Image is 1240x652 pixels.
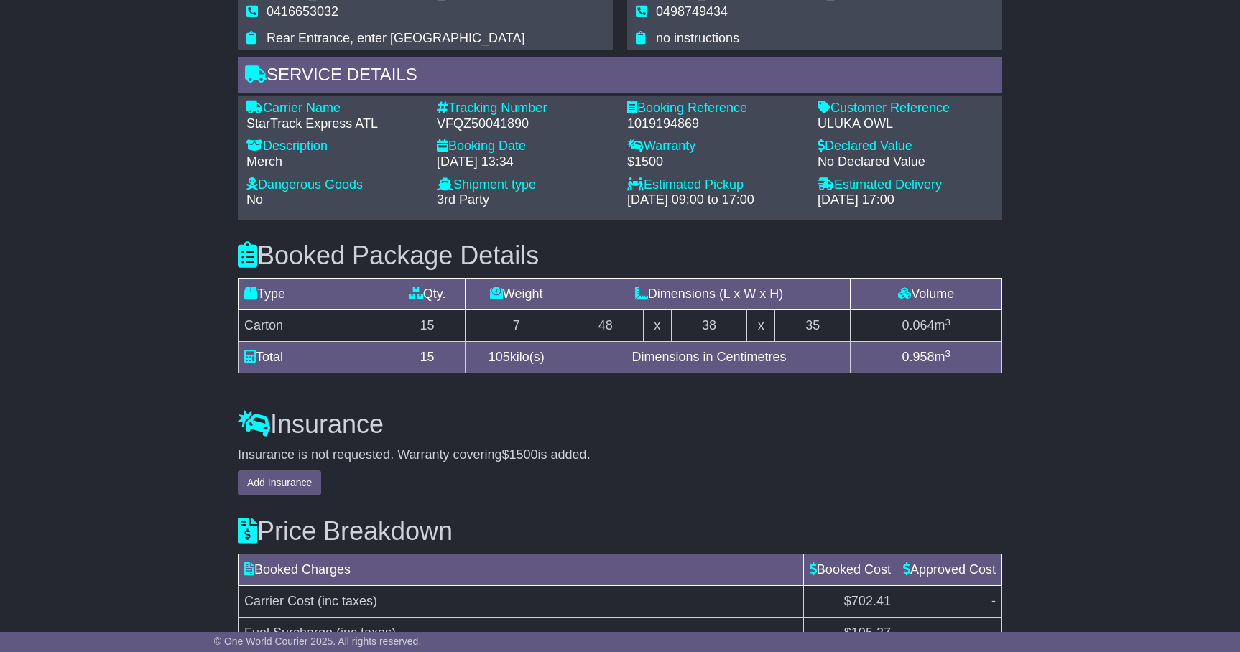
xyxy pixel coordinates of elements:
td: kilo(s) [465,342,568,373]
td: 35 [775,310,851,342]
div: Declared Value [818,139,994,154]
div: 1019194869 [627,116,803,132]
button: Add Insurance [238,470,321,495]
span: 0498749434 [656,4,728,19]
div: Tracking Number [437,101,613,116]
div: Booking Date [437,139,613,154]
td: Type [239,279,389,310]
div: Warranty [627,139,803,154]
span: 3rd Party [437,192,489,207]
td: x [747,310,775,342]
div: No Declared Value [818,154,994,170]
td: Booked Cost [803,554,897,586]
span: - [991,594,996,608]
span: $1500 [502,447,538,462]
div: $1500 [627,154,803,170]
h3: Insurance [238,410,1002,439]
td: Dimensions (L x W x H) [568,279,851,310]
span: 0416653032 [267,4,338,19]
td: 7 [465,310,568,342]
span: 0.064 [902,318,934,332]
div: Service Details [238,57,1002,96]
span: Rear Entrance, enter [GEOGRAPHIC_DATA] [267,31,524,45]
span: 105 [489,350,510,364]
div: Insurance is not requested. Warranty covering is added. [238,447,1002,463]
div: Customer Reference [818,101,994,116]
h3: Booked Package Details [238,241,1002,270]
td: Volume [851,279,1002,310]
td: 15 [389,342,465,373]
div: Shipment type [437,177,613,193]
div: StarTrack Express ATL [246,116,422,132]
div: [DATE] 17:00 [818,192,994,208]
span: (inc taxes) [318,594,377,608]
span: © One World Courier 2025. All rights reserved. [214,635,422,647]
span: Carrier Cost [244,594,314,608]
div: Estimated Pickup [627,177,803,193]
div: Estimated Delivery [818,177,994,193]
td: 15 [389,310,465,342]
span: no instructions [656,31,739,45]
div: VFQZ50041890 [437,116,613,132]
span: $105.27 [844,625,891,640]
td: x [643,310,671,342]
span: No [246,192,263,207]
div: Carrier Name [246,101,422,116]
td: Carton [239,310,389,342]
td: Booked Charges [239,554,804,586]
td: Dimensions in Centimetres [568,342,851,373]
h3: Price Breakdown [238,517,1002,546]
td: Approved Cost [897,554,1001,586]
span: (inc taxes) [336,625,396,640]
div: Booking Reference [627,101,803,116]
td: Total [239,342,389,373]
td: m [851,310,1002,342]
sup: 3 [945,317,950,327]
td: m [851,342,1002,373]
td: 38 [671,310,746,342]
sup: 3 [945,348,950,359]
span: Fuel Surcharge [244,625,333,640]
td: Qty. [389,279,465,310]
div: Dangerous Goods [246,177,422,193]
div: ULUKA OWL [818,116,994,132]
div: Merch [246,154,422,170]
td: 48 [568,310,643,342]
span: $702.41 [844,594,891,608]
div: Description [246,139,422,154]
span: - [991,625,996,640]
span: 0.958 [902,350,934,364]
div: [DATE] 13:34 [437,154,613,170]
div: [DATE] 09:00 to 17:00 [627,192,803,208]
td: Weight [465,279,568,310]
